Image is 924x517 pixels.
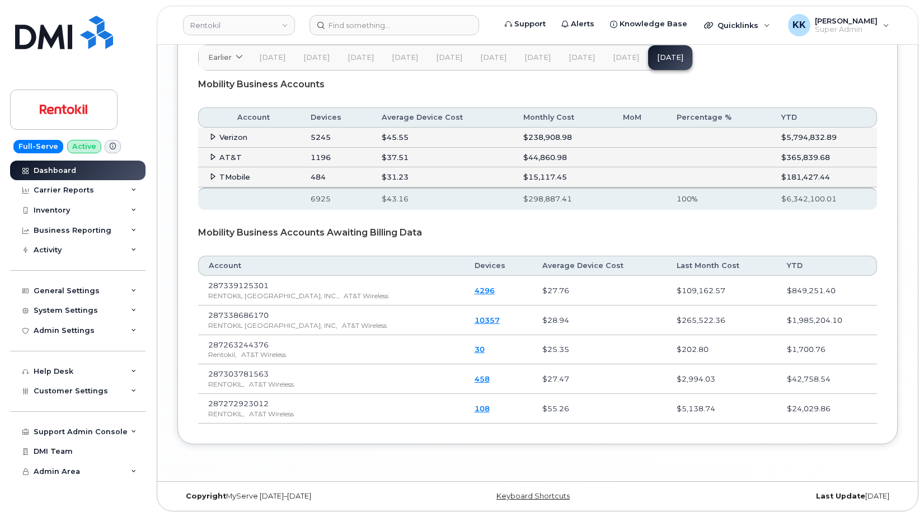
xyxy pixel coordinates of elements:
span: AT&T Wireless [249,410,294,418]
a: Knowledge Base [602,13,695,35]
span: TMobile [219,172,250,181]
td: $37.51 [372,148,513,168]
input: Find something... [309,15,479,35]
th: YTD [777,256,877,276]
div: Quicklinks [696,14,778,36]
td: $5,138.74 [667,394,777,424]
td: $24,029.86 [777,394,877,424]
td: $28.94 [532,305,667,335]
a: Earlier [199,45,250,70]
a: 10357 [475,316,500,325]
td: 484 [301,167,372,187]
th: MoM [613,107,667,128]
span: AT&T Wireless [342,321,387,330]
span: Verizon [219,133,247,142]
td: $15,117.45 [513,167,612,187]
a: 458 [475,374,490,383]
a: Keyboard Shortcuts [496,492,570,500]
th: Devices [465,256,532,276]
td: $181,427.44 [771,167,877,187]
span: Quicklinks [717,21,758,30]
span: 287263244376 [208,340,269,349]
th: $43.16 [372,187,513,210]
th: $6,342,100.01 [771,187,877,210]
th: Percentage % [667,107,771,128]
td: $849,251.40 [777,276,877,305]
span: 287303781563 [208,369,269,378]
strong: Last Update [816,492,865,500]
span: Earlier [208,52,232,63]
th: Devices [301,107,372,128]
td: $1,985,204.10 [777,305,877,335]
span: 287339125301 [208,281,269,290]
td: $265,522.36 [667,305,777,335]
span: 287338686170 [208,311,269,319]
span: [DATE] [259,53,285,62]
a: Support [497,13,554,35]
td: $27.47 [532,364,667,394]
th: Account [198,256,465,276]
th: $298,887.41 [513,187,612,210]
span: [DATE] [569,53,595,62]
span: RENTOKIL, [208,380,245,388]
td: $365,839.68 [771,148,877,168]
span: RENTOKIL [GEOGRAPHIC_DATA], INC., [208,292,339,300]
span: [DATE] [613,53,639,62]
strong: Copyright [186,492,226,500]
div: Kristin Kammer-Grossman [780,14,897,36]
td: $27.76 [532,276,667,305]
span: 287272923012 [208,399,269,408]
span: [DATE] [524,53,551,62]
div: Mobility Business Accounts [198,70,877,98]
span: Super Admin [815,25,878,34]
td: $25.35 [532,335,667,365]
div: Mobility Business Accounts Awaiting Billing Data [198,219,877,247]
span: KK [792,18,806,32]
span: AT&T Wireless [241,350,286,359]
td: 5245 [301,128,372,148]
th: YTD [771,107,877,128]
a: Alerts [554,13,602,35]
th: Monthly Cost [513,107,612,128]
a: 108 [475,404,490,413]
span: AT&T Wireless [344,292,388,300]
a: Rentokil [183,15,295,35]
span: AT&T Wireless [249,380,294,388]
th: Last Month Cost [667,256,777,276]
a: 4296 [475,286,495,295]
th: 6925 [301,187,372,210]
td: $42,758.54 [777,364,877,394]
span: Support [514,18,546,30]
span: RENTOKIL, [208,410,245,418]
span: [DATE] [303,53,330,62]
span: [DATE] [480,53,506,62]
span: RENTOKIL [GEOGRAPHIC_DATA], INC, [208,321,337,330]
span: AT&T [219,153,242,162]
td: $1,700.76 [777,335,877,365]
span: [DATE] [348,53,374,62]
td: $55.26 [532,394,667,424]
td: $45.55 [372,128,513,148]
td: $109,162.57 [667,276,777,305]
th: Average Device Cost [532,256,667,276]
td: 1196 [301,148,372,168]
span: Alerts [571,18,594,30]
th: Average Device Cost [372,107,513,128]
span: [DATE] [392,53,418,62]
td: $202.80 [667,335,777,365]
td: $5,794,832.89 [771,128,877,148]
td: $238,908.98 [513,128,612,148]
th: Account [227,107,301,128]
span: Knowledge Base [620,18,687,30]
span: [PERSON_NAME] [815,16,878,25]
td: $44,860.98 [513,148,612,168]
th: 100% [667,187,771,210]
span: [DATE] [436,53,462,62]
div: [DATE] [658,492,898,501]
td: $2,994.03 [667,364,777,394]
td: $31.23 [372,167,513,187]
iframe: Messenger Launcher [875,468,916,509]
span: Rentokil, [208,350,237,359]
a: 30 [475,345,485,354]
div: MyServe [DATE]–[DATE] [177,492,418,501]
